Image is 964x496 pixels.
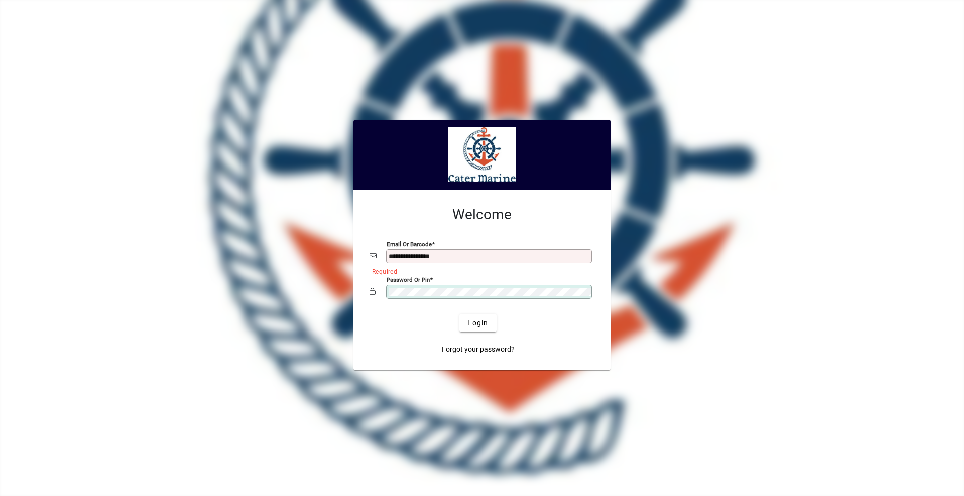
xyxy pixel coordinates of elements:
mat-error: Required [372,266,586,276]
span: Login [467,318,488,328]
mat-label: Password or Pin [387,276,430,283]
h2: Welcome [370,206,594,223]
button: Login [459,314,496,332]
a: Forgot your password? [438,340,519,358]
span: Forgot your password? [442,344,515,355]
mat-label: Email or Barcode [387,241,432,248]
